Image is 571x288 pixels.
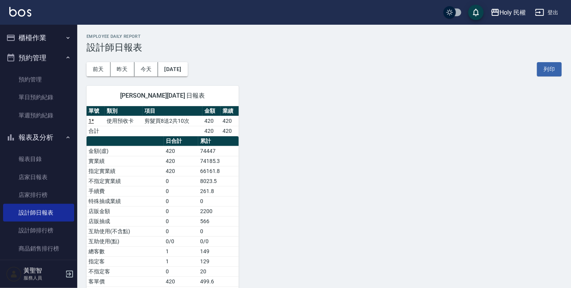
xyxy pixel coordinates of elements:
td: 74185.3 [198,156,239,166]
a: 設計師排行榜 [3,222,74,239]
td: 420 [202,126,221,136]
td: 0 [164,206,198,216]
a: 顧客入金餘額表 [3,258,74,275]
a: 預約管理 [3,71,74,88]
td: 不指定實業績 [87,176,164,186]
button: 前天 [87,62,110,76]
td: 特殊抽成業績 [87,196,164,206]
td: 金額(虛) [87,146,164,156]
table: a dense table [87,106,239,136]
td: 0 [198,196,239,206]
td: 499.6 [198,276,239,286]
td: 149 [198,246,239,256]
th: 金額 [202,106,221,116]
td: 20 [198,266,239,276]
td: 使用預收卡 [105,116,143,126]
a: 商品銷售排行榜 [3,240,74,258]
td: 420 [164,166,198,176]
td: 8023.5 [198,176,239,186]
td: 不指定客 [87,266,164,276]
h3: 設計師日報表 [87,42,562,53]
td: 420 [164,276,198,286]
th: 累計 [198,136,239,146]
button: save [468,5,484,20]
th: 類別 [105,106,143,116]
td: 0 [164,226,198,236]
a: 單日預約紀錄 [3,88,74,106]
button: 今天 [134,62,158,76]
button: [DATE] [158,62,187,76]
td: 合計 [87,126,105,136]
td: 0 [164,216,198,226]
th: 日合計 [164,136,198,146]
td: 手續費 [87,186,164,196]
td: 店販金額 [87,206,164,216]
td: 129 [198,256,239,266]
a: 單週預約紀錄 [3,107,74,124]
td: 0/0 [198,236,239,246]
div: Holy 民權 [500,8,526,17]
td: 指定客 [87,256,164,266]
td: 0 [164,266,198,276]
td: 566 [198,216,239,226]
h2: Employee Daily Report [87,34,562,39]
td: 剪髮買8送2共10次 [143,116,202,126]
td: 1 [164,256,198,266]
td: 互助使用(不含點) [87,226,164,236]
td: 0 [164,176,198,186]
td: 客單價 [87,276,164,286]
h5: 黃聖智 [24,267,63,274]
a: 報表目錄 [3,150,74,168]
td: 420 [164,146,198,156]
img: Logo [9,7,31,17]
td: 0 [164,186,198,196]
button: 櫃檯作業 [3,28,74,48]
span: [PERSON_NAME][DATE] 日報表 [96,92,229,100]
td: 總客數 [87,246,164,256]
td: 實業績 [87,156,164,166]
button: 列印 [537,62,562,76]
td: 420 [164,156,198,166]
a: 店家排行榜 [3,186,74,204]
button: 昨天 [110,62,134,76]
td: 0 [164,196,198,206]
p: 服務人員 [24,274,63,281]
td: 420 [202,116,221,126]
button: 預約管理 [3,48,74,68]
a: 店家日報表 [3,168,74,186]
td: 66161.8 [198,166,239,176]
td: 指定實業績 [87,166,164,176]
td: 261.8 [198,186,239,196]
td: 店販抽成 [87,216,164,226]
button: Holy 民權 [488,5,529,20]
button: 報表及分析 [3,127,74,147]
td: 0/0 [164,236,198,246]
td: 互助使用(點) [87,236,164,246]
th: 業績 [221,106,239,116]
th: 單號 [87,106,105,116]
a: 設計師日報表 [3,204,74,222]
th: 項目 [143,106,202,116]
td: 420 [221,126,239,136]
td: 0 [198,226,239,236]
img: Person [6,266,22,282]
td: 74447 [198,146,239,156]
button: 登出 [532,5,562,20]
td: 1 [164,246,198,256]
td: 420 [221,116,239,126]
td: 2200 [198,206,239,216]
